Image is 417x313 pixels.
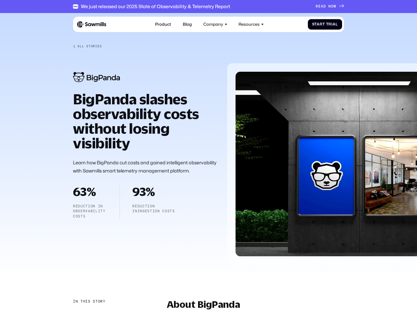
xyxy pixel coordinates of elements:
h2: About BigPanda [167,299,344,309]
h2: 93% [132,186,175,197]
div: We just released our 2025 State of Observability & Telemetry Report [81,4,230,9]
p: Learn how BigPanda cut costs and gained intelligent observability with Sawmills smart telemetry m... [73,158,217,175]
div: Company [203,22,223,27]
p: reduction iningestion costs [132,204,175,214]
a: Start Trial [308,19,342,30]
div: Resources [238,22,260,27]
div: READ NOW [316,4,336,8]
a: All Stories [73,44,344,48]
a: Blog [180,19,195,30]
div: Start Trial [312,22,338,26]
div: All Stories [78,44,102,48]
a: Product [152,19,174,30]
h2: 63% [73,186,107,197]
p: Reduction in observability costs [73,204,107,219]
a: READ NOW [316,4,344,8]
div: In this story [73,299,106,304]
h1: BigPanda slashes observability costs without losing visibility [73,92,217,150]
